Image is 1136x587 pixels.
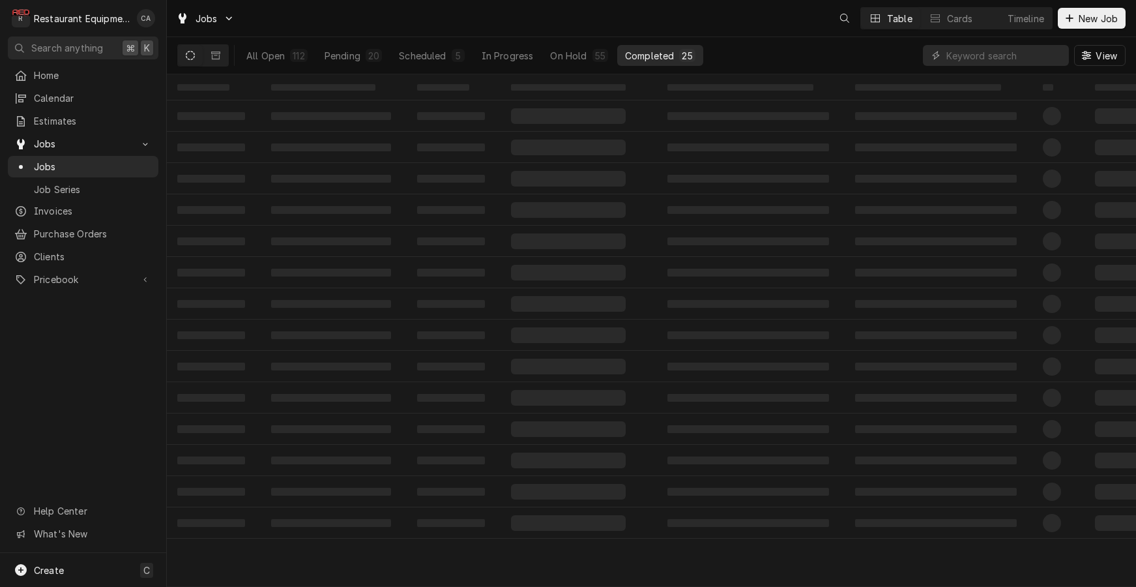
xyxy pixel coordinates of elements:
span: ‌ [271,519,391,527]
span: Invoices [34,204,152,218]
span: ‌ [1043,107,1061,125]
span: ‌ [177,363,245,370]
div: R [12,9,30,27]
span: ‌ [1043,483,1061,501]
span: ‌ [855,331,1017,339]
span: ‌ [177,457,245,464]
span: ‌ [1043,357,1061,376]
span: ‌ [271,112,391,120]
span: Clients [34,250,152,263]
span: ‌ [1043,84,1053,91]
a: Jobs [8,156,158,177]
a: Go to Jobs [171,8,240,29]
a: Home [8,65,158,86]
span: ‌ [855,237,1017,245]
span: ‌ [177,237,245,245]
span: ‌ [511,515,626,531]
span: Search anything [31,41,103,55]
span: ‌ [511,233,626,249]
a: Invoices [8,200,158,222]
span: ‌ [1043,451,1061,470]
div: Completed [625,49,674,63]
div: In Progress [482,49,534,63]
span: ‌ [417,84,469,91]
span: ‌ [855,394,1017,402]
button: New Job [1058,8,1126,29]
span: ‌ [1043,138,1061,157]
div: Pending [325,49,360,63]
span: ‌ [417,394,485,402]
span: ‌ [667,331,829,339]
span: ‌ [177,206,245,214]
span: Jobs [196,12,218,25]
span: C [143,564,150,577]
span: ‌ [271,331,391,339]
span: ‌ [177,175,245,183]
span: Job Series [34,183,152,196]
span: Jobs [34,137,132,151]
span: ‌ [417,269,485,277]
span: ‌ [855,112,1017,120]
a: Calendar [8,87,158,109]
span: ‌ [1043,389,1061,407]
span: ‌ [511,390,626,406]
a: Estimates [8,110,158,132]
span: ‌ [855,300,1017,308]
span: ‌ [271,363,391,370]
span: Purchase Orders [34,227,152,241]
span: ‌ [417,112,485,120]
div: Cards [947,12,973,25]
div: Chrissy Adams's Avatar [137,9,155,27]
span: ‌ [417,519,485,527]
span: ‌ [511,453,626,468]
span: ‌ [417,206,485,214]
span: ‌ [667,237,829,245]
span: ‌ [417,425,485,433]
span: ‌ [855,84,1001,91]
span: ‌ [271,206,391,214]
span: ‌ [417,488,485,496]
span: ‌ [511,171,626,187]
div: 112 [293,49,304,63]
input: Keyword search [946,45,1062,66]
span: ‌ [177,143,245,151]
span: ‌ [855,175,1017,183]
div: CA [137,9,155,27]
a: Go to Help Center [8,500,158,522]
span: Jobs [34,160,152,173]
div: Restaurant Equipment Diagnostics [34,12,130,25]
span: ‌ [417,175,485,183]
span: ‌ [855,143,1017,151]
span: ‌ [667,143,829,151]
span: ‌ [1043,326,1061,344]
span: New Job [1076,12,1120,25]
span: ‌ [511,327,626,343]
span: ‌ [271,457,391,464]
span: ‌ [511,296,626,312]
span: ‌ [511,265,626,280]
span: ‌ [511,108,626,124]
div: On Hold [550,49,587,63]
span: Estimates [34,114,152,128]
a: Go to Jobs [8,133,158,155]
span: ‌ [511,202,626,218]
span: ‌ [177,300,245,308]
div: 25 [682,49,692,63]
span: ‌ [667,112,829,120]
span: ‌ [271,143,391,151]
span: ‌ [271,84,375,91]
span: ‌ [855,519,1017,527]
div: 20 [368,49,379,63]
span: ‌ [667,425,829,433]
span: ‌ [271,269,391,277]
span: ‌ [271,175,391,183]
span: Pricebook [34,273,132,286]
a: Go to Pricebook [8,269,158,290]
span: ‌ [1043,295,1061,313]
span: ‌ [667,269,829,277]
span: ‌ [271,394,391,402]
span: ‌ [855,457,1017,464]
span: ‌ [417,331,485,339]
span: ‌ [1043,232,1061,250]
span: ‌ [1043,514,1061,532]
